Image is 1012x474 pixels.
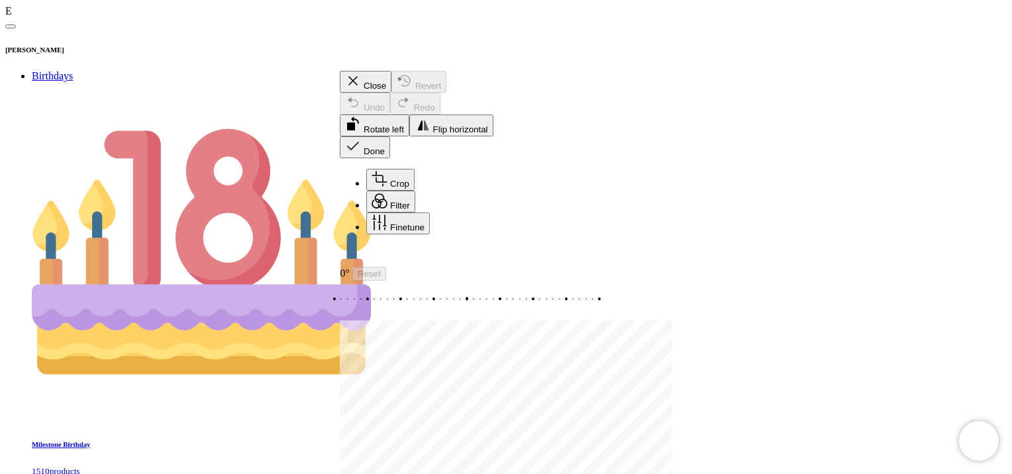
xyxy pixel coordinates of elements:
[5,24,16,28] button: Close
[433,124,488,134] span: Flip horizontal
[32,70,73,81] span: Birthdays
[414,103,435,113] span: Redo
[366,213,430,234] button: Finetune
[415,81,441,91] span: Revert
[5,46,64,54] span: [PERSON_NAME]
[391,71,446,93] button: Revert
[340,267,349,279] span: 0°
[390,179,409,189] span: Crop
[366,169,415,191] button: Crop
[340,136,390,158] button: Done
[352,267,386,281] button: Reset
[364,81,386,91] span: Close
[340,71,391,93] button: Close
[364,146,385,156] span: Done
[390,93,440,115] button: Redo
[32,440,1007,448] h6: Milestone Birthday
[959,421,999,461] iframe: Brevo live chat
[366,191,415,213] button: Filter
[340,115,409,136] button: Rotate left
[32,82,371,421] img: image
[5,5,12,17] span: E
[390,222,425,232] span: Finetune
[409,115,493,136] button: Flip horizontal
[364,124,404,134] span: Rotate left
[364,103,385,113] span: Undo
[390,201,410,211] span: Filter
[340,93,390,115] button: Undo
